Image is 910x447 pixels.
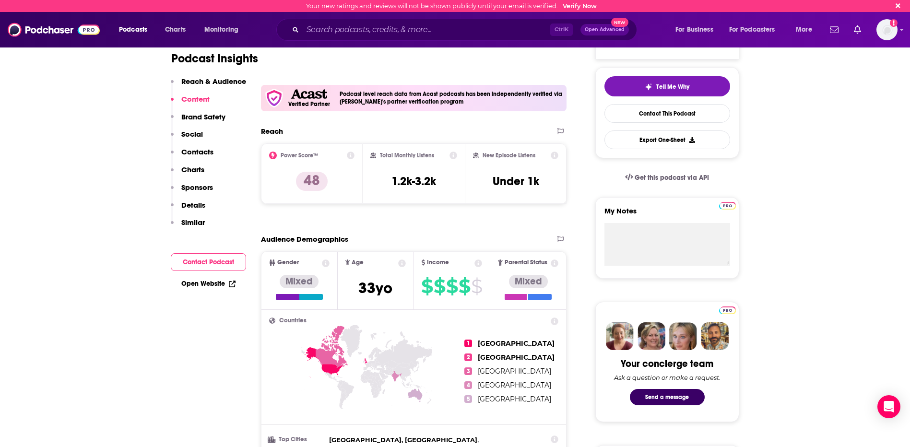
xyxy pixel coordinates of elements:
[261,235,348,244] h2: Audience Demographics
[8,21,100,39] img: Podchaser - Follow, Share and Rate Podcasts
[171,165,204,183] button: Charts
[261,127,283,136] h2: Reach
[789,22,824,37] button: open menu
[478,367,551,376] span: [GEOGRAPHIC_DATA]
[478,353,555,362] span: [GEOGRAPHIC_DATA]
[550,24,573,36] span: Ctrl K
[296,172,328,191] p: 48
[285,19,646,41] div: Search podcasts, credits, & more...
[159,22,191,37] a: Charts
[329,435,479,446] span: ,
[669,22,725,37] button: open menu
[171,94,210,112] button: Content
[478,395,551,403] span: [GEOGRAPHIC_DATA]
[306,2,597,10] div: Your new ratings and reviews will not be shown publicly until your email is verified.
[181,94,210,104] p: Content
[358,279,392,297] span: 33 yo
[585,27,625,32] span: Open Advanced
[675,23,713,36] span: For Business
[464,340,472,347] span: 1
[352,259,364,266] span: Age
[604,206,730,223] label: My Notes
[269,436,325,443] h3: Top Cities
[281,152,318,159] h2: Power Score™
[171,218,205,235] button: Similar
[729,23,775,36] span: For Podcasters
[171,253,246,271] button: Contact Podcast
[604,130,730,149] button: Export One-Sheet
[478,339,555,348] span: [GEOGRAPHIC_DATA]
[165,23,186,36] span: Charts
[171,112,225,130] button: Brand Safety
[509,275,548,288] div: Mixed
[181,200,205,210] p: Details
[171,51,258,66] h1: Podcast Insights
[614,374,721,381] div: Ask a question or make a request.
[181,77,246,86] p: Reach & Audience
[826,22,842,38] a: Show notifications dropdown
[850,22,865,38] a: Show notifications dropdown
[890,19,898,27] svg: Email not verified
[719,305,736,314] a: Pro website
[580,24,629,35] button: Open AdvancedNew
[493,174,539,188] h3: Under 1k
[719,202,736,210] img: Podchaser Pro
[617,166,717,189] a: Get this podcast via API
[563,2,597,10] a: Verify Now
[796,23,812,36] span: More
[171,200,205,218] button: Details
[604,76,730,96] button: tell me why sparkleTell Me Why
[329,436,477,444] span: [GEOGRAPHIC_DATA], [GEOGRAPHIC_DATA]
[645,83,652,91] img: tell me why sparkle
[635,174,709,182] span: Get this podcast via API
[280,275,319,288] div: Mixed
[464,353,472,361] span: 2
[606,322,634,350] img: Sydney Profile
[656,83,689,91] span: Tell Me Why
[434,279,445,294] span: $
[669,322,697,350] img: Jules Profile
[340,91,563,105] h4: Podcast level reach data from Acast podcasts has been independently verified via [PERSON_NAME]'s ...
[719,306,736,314] img: Podchaser Pro
[630,389,705,405] button: Send a message
[303,22,550,37] input: Search podcasts, credits, & more...
[876,19,898,40] img: User Profile
[478,381,551,389] span: [GEOGRAPHIC_DATA]
[471,279,482,294] span: $
[446,279,458,294] span: $
[483,152,535,159] h2: New Episode Listens
[723,22,789,37] button: open menu
[112,22,160,37] button: open menu
[380,152,434,159] h2: Total Monthly Listens
[701,322,729,350] img: Jon Profile
[279,318,307,324] span: Countries
[505,259,547,266] span: Parental Status
[464,395,472,403] span: 5
[181,280,236,288] a: Open Website
[171,147,213,165] button: Contacts
[611,18,628,27] span: New
[181,165,204,174] p: Charts
[119,23,147,36] span: Podcasts
[198,22,251,37] button: open menu
[877,395,900,418] div: Open Intercom Messenger
[171,129,203,147] button: Social
[464,367,472,375] span: 3
[181,129,203,139] p: Social
[171,183,213,200] button: Sponsors
[291,89,327,99] img: Acast
[181,218,205,227] p: Similar
[638,322,665,350] img: Barbara Profile
[876,19,898,40] span: Logged in as dresnic
[204,23,238,36] span: Monitoring
[719,200,736,210] a: Pro website
[459,279,470,294] span: $
[265,89,284,107] img: verfied icon
[277,259,299,266] span: Gender
[171,77,246,94] button: Reach & Audience
[421,279,433,294] span: $
[181,112,225,121] p: Brand Safety
[876,19,898,40] button: Show profile menu
[391,174,436,188] h3: 1.2k-3.2k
